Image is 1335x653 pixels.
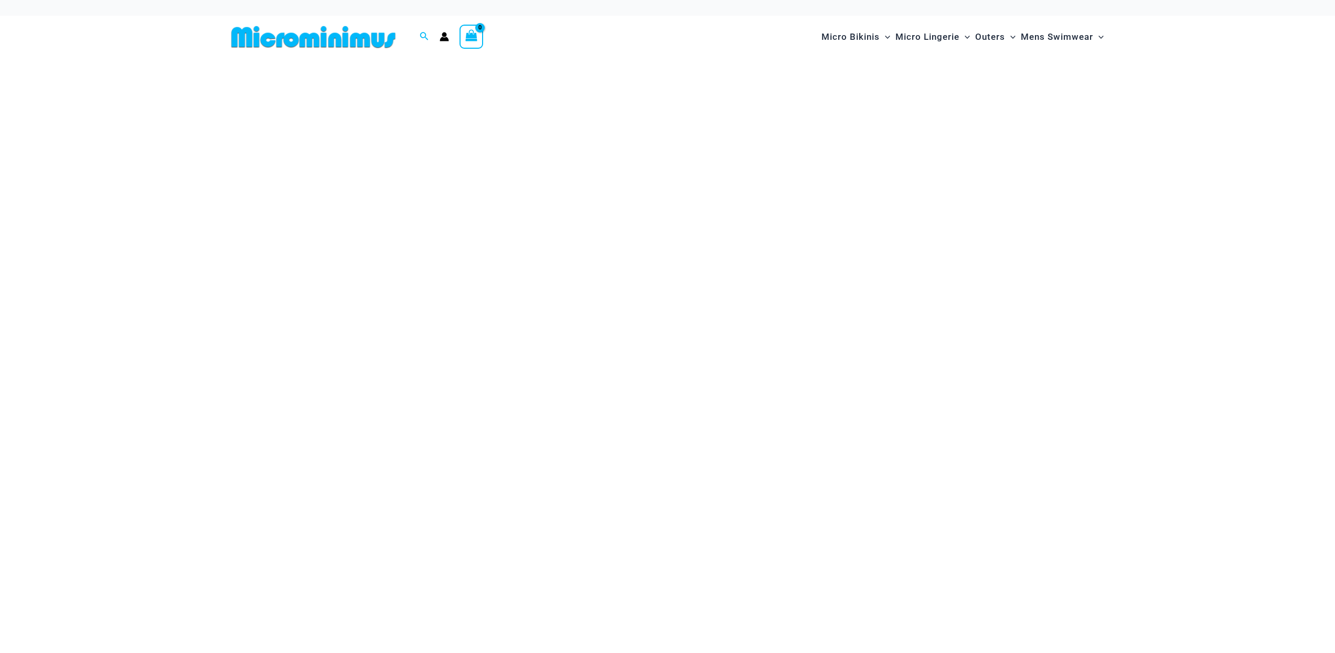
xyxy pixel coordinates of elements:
a: View Shopping Cart, empty [460,25,484,49]
span: Micro Bikinis [821,24,880,50]
span: Menu Toggle [1005,24,1016,50]
a: Micro LingerieMenu ToggleMenu Toggle [893,21,973,53]
span: Menu Toggle [880,24,890,50]
span: Menu Toggle [959,24,970,50]
a: OutersMenu ToggleMenu Toggle [973,21,1018,53]
a: Micro BikinisMenu ToggleMenu Toggle [819,21,893,53]
span: Mens Swimwear [1021,24,1093,50]
span: Menu Toggle [1093,24,1104,50]
nav: Site Navigation [817,19,1108,55]
a: Search icon link [420,30,429,43]
span: Micro Lingerie [895,24,959,50]
span: Outers [975,24,1005,50]
a: Account icon link [440,32,449,41]
img: MM SHOP LOGO FLAT [227,25,400,49]
a: Mens SwimwearMenu ToggleMenu Toggle [1018,21,1106,53]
